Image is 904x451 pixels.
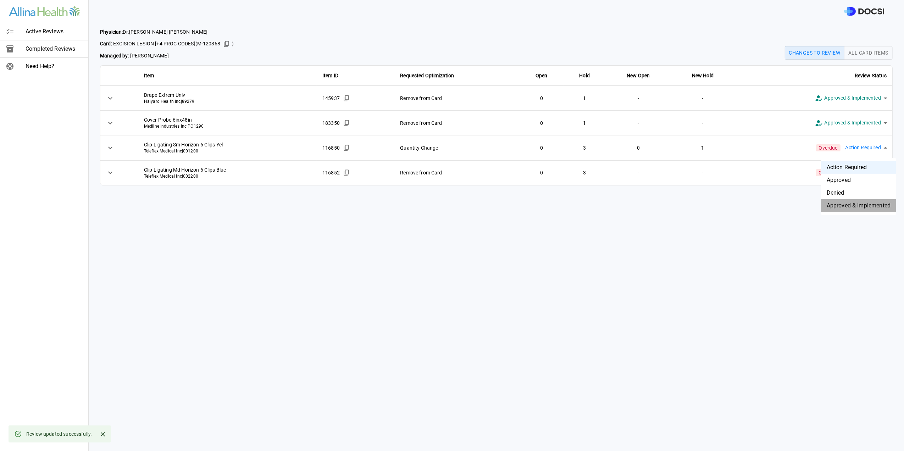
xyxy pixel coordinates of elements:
[821,186,896,199] li: Denied
[98,429,108,440] button: Close
[821,174,896,186] li: Approved
[821,161,896,174] li: Action Required
[821,199,896,212] li: Approved & Implemented
[26,428,92,440] div: Review updated successfully.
